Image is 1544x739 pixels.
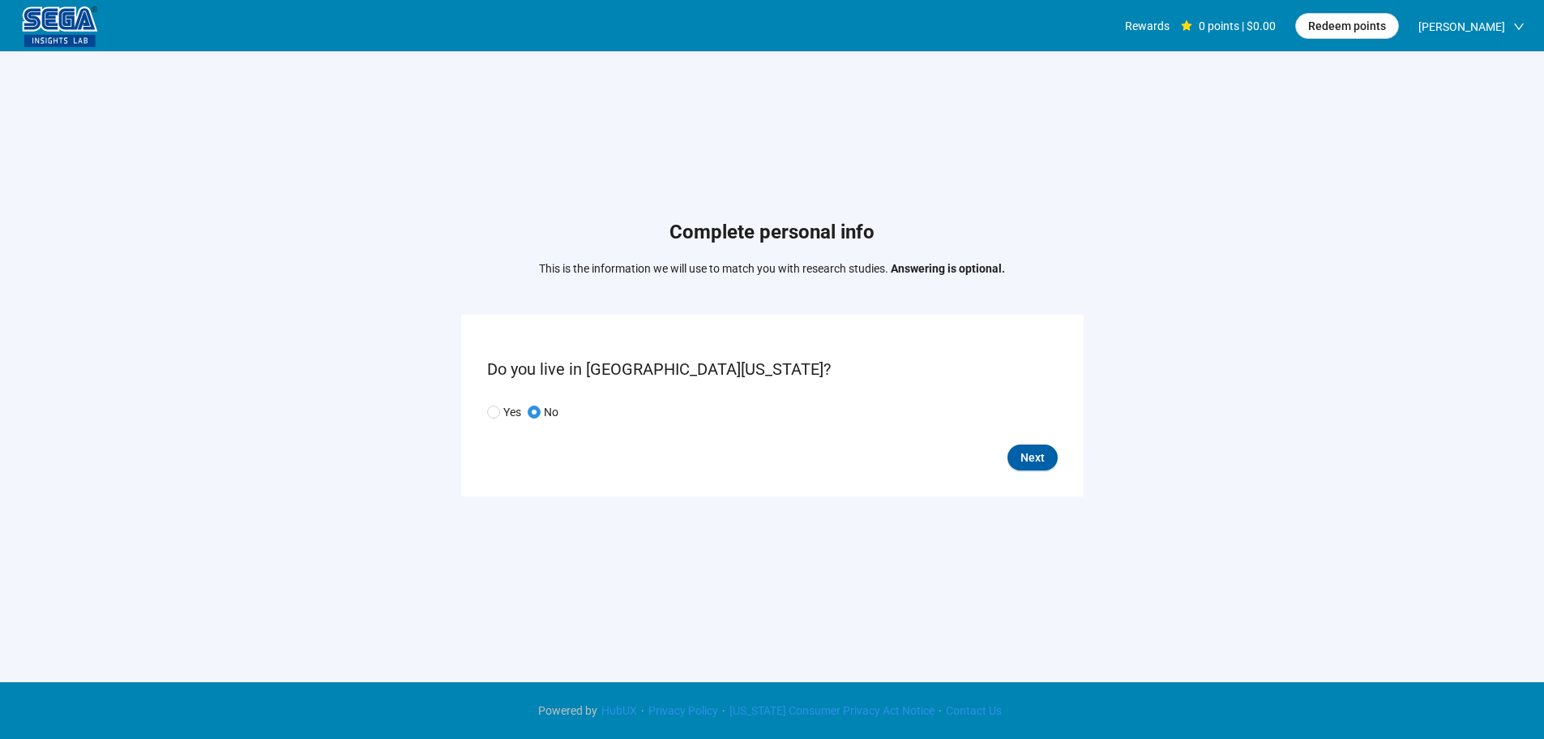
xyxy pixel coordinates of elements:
h1: Complete personal info [539,217,1005,248]
a: HubUX [597,704,641,717]
span: star [1181,20,1192,32]
a: Privacy Policy [644,704,722,717]
button: Next [1007,445,1058,470]
span: Next [1020,449,1045,466]
p: Yes [503,403,521,421]
span: down [1513,21,1525,32]
p: No [544,403,558,421]
strong: Answering is optional. [891,262,1005,275]
div: · · · [538,702,1006,720]
button: Redeem points [1295,13,1399,39]
p: This is the information we will use to match you with research studies. [539,260,1005,277]
span: Redeem points [1308,17,1386,35]
p: Do you live in [GEOGRAPHIC_DATA][US_STATE]? [487,357,1058,382]
a: [US_STATE] Consumer Privacy Act Notice [725,704,939,717]
span: Powered by [538,704,597,717]
span: [PERSON_NAME] [1418,1,1505,53]
a: Contact Us [942,704,1006,717]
